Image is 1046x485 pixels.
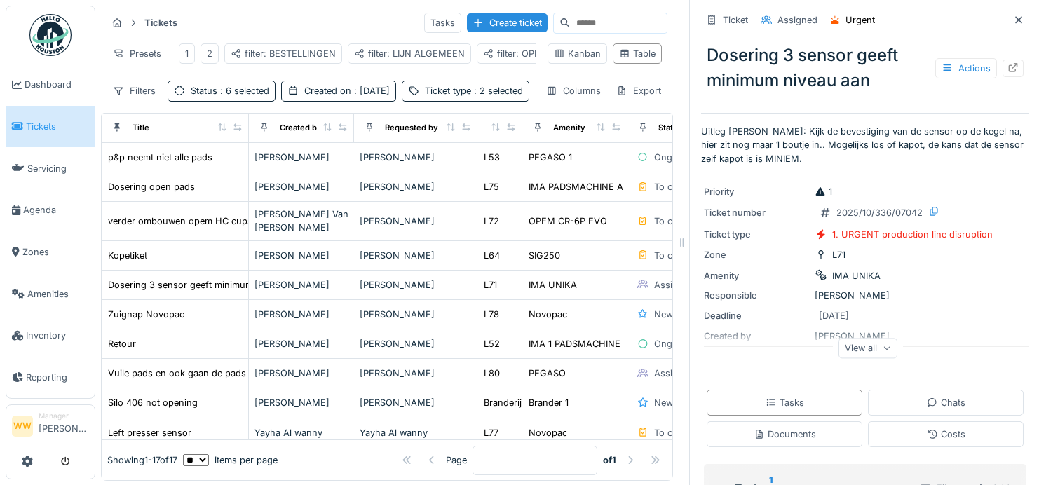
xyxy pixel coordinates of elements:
div: Documents [754,428,816,441]
div: [PERSON_NAME] [360,337,472,350]
div: Status [658,122,682,134]
div: Tasks [424,13,461,33]
div: [PERSON_NAME] [360,151,472,164]
div: SIG250 [529,249,560,262]
div: Amenity [553,122,585,134]
div: 2025/10/336/07042 [836,206,923,219]
span: Amenities [27,287,89,301]
div: [PERSON_NAME] [254,337,348,350]
div: Created on [304,84,390,97]
div: [PERSON_NAME] [254,249,348,262]
img: Badge_color-CXgf-gQk.svg [29,14,72,56]
div: Status [191,84,269,97]
div: Title [133,122,149,134]
a: Zones [6,231,95,273]
div: L71 [832,248,845,261]
div: Urgent [845,13,875,27]
div: [PERSON_NAME] Van [PERSON_NAME] [254,207,348,234]
div: L75 [484,180,499,193]
span: Reporting [26,371,89,384]
div: [PERSON_NAME] [254,396,348,409]
span: Inventory [26,329,89,342]
div: IMA 1 PADSMACHINE [529,337,620,350]
div: Assigned [777,13,817,27]
div: Brander 1 [529,396,569,409]
div: Yayha Al wanny [254,426,348,439]
div: [DATE] [819,309,849,322]
div: Ticket type [425,84,523,97]
div: Assigned [654,278,694,292]
div: To check [654,249,693,262]
div: Created by [280,122,322,134]
div: Zuignap Novopac [108,308,184,321]
div: Page [446,453,467,467]
div: Amenity [704,269,809,282]
div: Silo 406 not opening [108,396,198,409]
span: Servicing [27,162,89,175]
div: Costs [927,428,965,441]
div: filter: BESTELLINGEN [231,47,336,60]
strong: Tickets [139,16,183,29]
div: Yayha Al wanny [360,426,472,439]
div: To check [654,180,693,193]
div: items per page [183,453,278,467]
div: [PERSON_NAME] [704,289,1026,302]
div: Presets [107,43,168,64]
div: p&p neemt niet alle pads [108,151,212,164]
strong: of 1 [603,453,616,467]
div: Deadline [704,309,809,322]
div: 2 [207,47,212,60]
div: L80 [484,367,500,380]
div: L72 [484,214,499,228]
div: [PERSON_NAME] [360,249,472,262]
div: 1. URGENT production line disruption [832,228,993,241]
div: L78 [484,308,499,321]
div: [PERSON_NAME] [360,396,472,409]
a: Dashboard [6,64,95,106]
a: Amenities [6,273,95,315]
div: Dosering 3 sensor geeft minimum niveau aan [701,37,1029,99]
div: Retour [108,337,136,350]
div: filter: LIJN ALGEMEEN [354,47,465,60]
div: verder ombouwen opem HC cups [108,214,252,228]
div: Vuile pads en ook gaan de pads gemakkelijk open [108,367,322,380]
div: Assigned [654,367,694,380]
div: Kanban [554,47,601,60]
div: Dosering open pads [108,180,195,193]
div: Ongoing [654,151,691,164]
p: Uitleg [PERSON_NAME]: Kijk de bevestiging van de sensor op de kegel na, hier zit nog maar 1 boutj... [701,125,1029,165]
div: L52 [484,337,500,350]
div: L71 [484,278,497,292]
div: View all [838,338,897,358]
div: Branderij [484,396,522,409]
a: Tickets [6,106,95,148]
div: [PERSON_NAME] [254,278,348,292]
div: Ticket type [704,228,809,241]
div: PEGASO 1 [529,151,572,164]
li: [PERSON_NAME] [39,411,89,441]
div: Kopetiket [108,249,147,262]
div: [PERSON_NAME] [254,367,348,380]
div: IMA UNIKA [529,278,577,292]
div: [PERSON_NAME] [254,151,348,164]
div: L53 [484,151,500,164]
span: : 6 selected [217,86,269,96]
a: Agenda [6,189,95,231]
div: Ticket [723,13,748,27]
div: IMA PADSMACHINE A [529,180,623,193]
div: 1 [185,47,189,60]
div: Chats [927,396,965,409]
div: [PERSON_NAME] [360,308,472,321]
div: New [654,396,673,409]
span: : 2 selected [471,86,523,96]
a: Reporting [6,357,95,399]
div: Table [619,47,656,60]
div: Left presser sensor [108,426,191,439]
div: [PERSON_NAME] [360,278,472,292]
div: To check [654,426,693,439]
div: Ticket number [704,206,809,219]
div: [PERSON_NAME] [254,180,348,193]
div: To check [654,214,693,228]
div: Create ticket [467,13,548,32]
div: Columns [540,81,607,101]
